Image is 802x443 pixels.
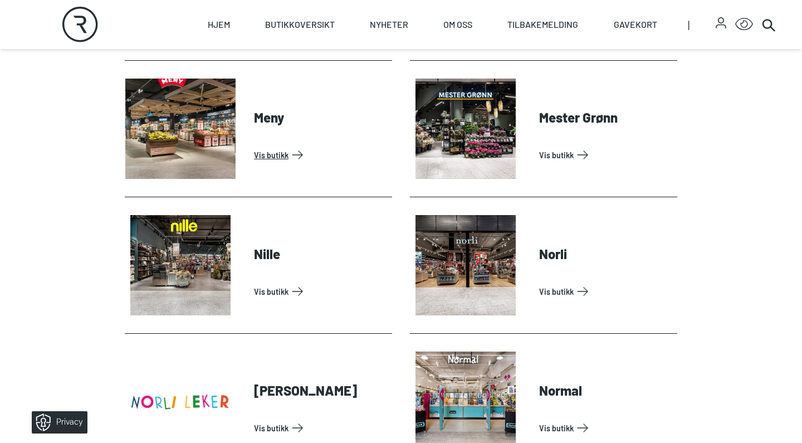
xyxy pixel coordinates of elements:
[254,419,388,437] a: Vis Butikk: Norli Leker
[254,283,388,300] a: Vis Butikk: Nille
[539,419,673,437] a: Vis Butikk: Normal
[539,283,673,300] a: Vis Butikk: Norli
[539,146,673,164] a: Vis Butikk: Mester Grønn
[735,16,753,33] button: Open Accessibility Menu
[254,146,388,164] a: Vis Butikk: Meny
[11,407,102,437] iframe: Manage Preferences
